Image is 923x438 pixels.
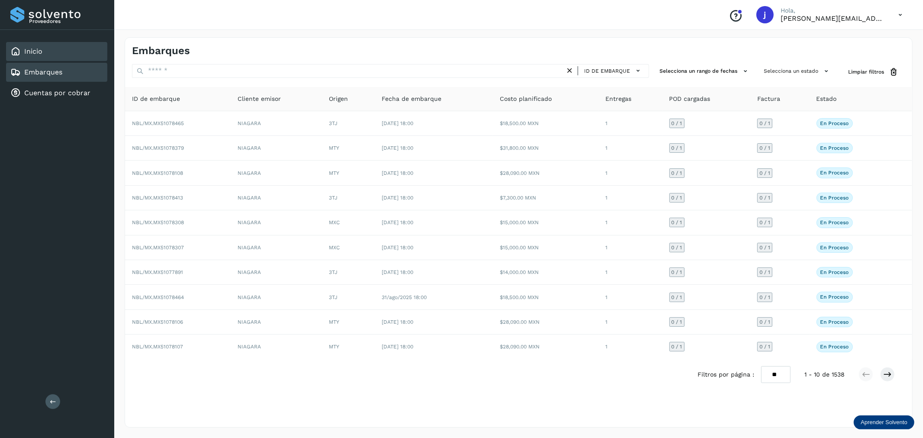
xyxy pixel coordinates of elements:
span: 0 / 1 [759,319,770,325]
span: NBL/MX.MX51078307 [132,245,184,251]
a: Cuentas por cobrar [24,89,90,97]
span: 0 / 1 [759,121,770,126]
span: 31/ago/2025 18:00 [382,294,427,300]
p: En proceso [820,294,849,300]
span: [DATE] 18:00 [382,145,413,151]
td: $7,300.00 MXN [493,186,598,210]
span: Filtros por página : [698,370,754,379]
td: 1 [598,161,663,185]
span: NBL/MX.MX51078106 [132,319,183,325]
p: Aprender Solvento [861,419,907,426]
span: Origen [329,94,348,103]
span: 0 / 1 [672,171,682,176]
span: 0 / 1 [759,270,770,275]
td: $14,000.00 MXN [493,260,598,285]
span: 0 / 1 [672,295,682,300]
td: NIAGARA [231,285,322,309]
td: 1 [598,310,663,335]
td: 1 [598,111,663,136]
p: Hola, [781,7,884,14]
span: 0 / 1 [672,220,682,225]
td: $28,090.00 MXN [493,161,598,185]
span: NBL/MX.MX51078308 [132,219,184,225]
td: MTY [322,310,375,335]
td: $31,800.00 MXN [493,136,598,161]
p: En proceso [820,145,849,151]
span: 0 / 1 [759,145,770,151]
td: NIAGARA [231,111,322,136]
td: MXC [322,235,375,260]
td: MXC [322,210,375,235]
span: [DATE] 18:00 [382,319,413,325]
span: 0 / 1 [672,145,682,151]
span: 0 / 1 [759,220,770,225]
td: NIAGARA [231,186,322,210]
span: NBL/MX.MX51078465 [132,120,184,126]
td: 1 [598,260,663,285]
span: 0 / 1 [672,344,682,349]
span: 0 / 1 [672,319,682,325]
td: $18,500.00 MXN [493,111,598,136]
span: NBL/MX.MX51078379 [132,145,184,151]
div: Inicio [6,42,107,61]
span: ID de embarque [132,94,180,103]
span: [DATE] 18:00 [382,219,413,225]
a: Embarques [24,68,62,76]
span: NBL/MX.MX51078413 [132,195,183,201]
span: Cliente emisor [238,94,281,103]
span: Limpiar filtros [848,68,884,76]
span: 0 / 1 [672,245,682,250]
span: NBL/MX.MX51078107 [132,344,183,350]
span: NBL/MX.MX51077891 [132,269,183,275]
span: 0 / 1 [759,195,770,200]
td: $28,090.00 MXN [493,310,598,335]
span: 1 - 10 de 1538 [804,370,845,379]
p: En proceso [820,319,849,325]
p: En proceso [820,195,849,201]
td: 3TJ [322,285,375,309]
span: Entregas [605,94,631,103]
span: POD cargadas [669,94,711,103]
td: MTY [322,335,375,359]
td: NIAGARA [231,335,322,359]
td: $15,000.00 MXN [493,210,598,235]
span: 0 / 1 [759,344,770,349]
td: 1 [598,136,663,161]
span: 0 / 1 [759,171,770,176]
span: NBL/MX.MX51078464 [132,294,184,300]
p: En proceso [820,269,849,275]
button: Selecciona un rango de fechas [656,64,753,78]
td: NIAGARA [231,136,322,161]
td: $28,090.00 MXN [493,335,598,359]
span: NBL/MX.MX51078108 [132,170,183,176]
td: $15,000.00 MXN [493,235,598,260]
h4: Embarques [132,45,190,57]
td: NIAGARA [231,235,322,260]
div: Cuentas por cobrar [6,84,107,103]
td: 3TJ [322,186,375,210]
td: 3TJ [322,260,375,285]
span: 0 / 1 [672,121,682,126]
p: En proceso [820,170,849,176]
span: ID de embarque [584,67,630,75]
span: 0 / 1 [672,195,682,200]
p: javier@rfllogistics.com.mx [781,14,884,23]
p: Proveedores [29,18,104,24]
a: Inicio [24,47,42,55]
span: 0 / 1 [672,270,682,275]
span: [DATE] 18:00 [382,245,413,251]
td: NIAGARA [231,310,322,335]
div: Aprender Solvento [854,415,914,429]
td: $18,500.00 MXN [493,285,598,309]
button: Selecciona un estado [760,64,834,78]
td: NIAGARA [231,161,322,185]
span: [DATE] 18:00 [382,269,413,275]
span: 0 / 1 [759,295,770,300]
span: [DATE] 18:00 [382,344,413,350]
td: 1 [598,235,663,260]
span: [DATE] 18:00 [382,170,413,176]
span: Estado [817,94,837,103]
p: En proceso [820,219,849,225]
span: 0 / 1 [759,245,770,250]
div: Embarques [6,63,107,82]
